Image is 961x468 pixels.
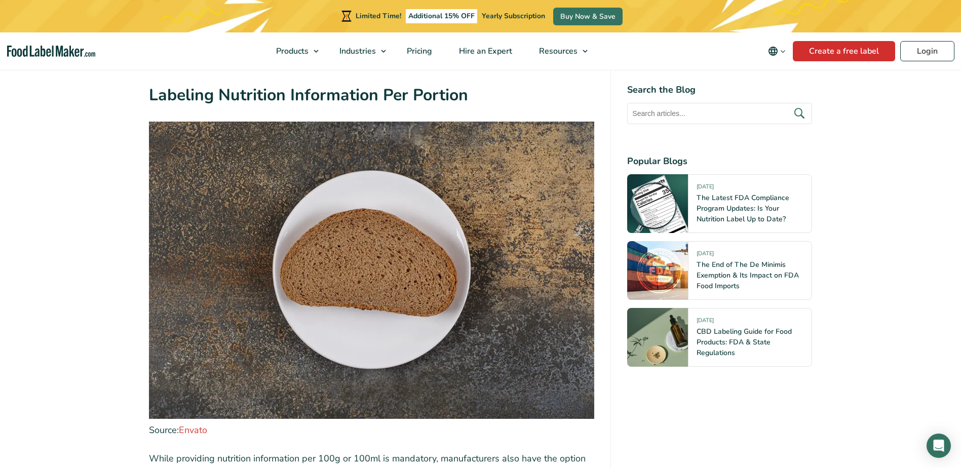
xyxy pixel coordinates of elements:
[697,260,799,291] a: The End of The De Minimis Exemption & Its Impact on FDA Food Imports
[627,154,812,168] h4: Popular Blogs
[273,46,310,57] span: Products
[446,32,523,70] a: Hire an Expert
[149,84,468,106] strong: Labeling Nutrition Information Per Portion
[179,424,207,436] a: Envato
[553,8,623,25] a: Buy Now & Save
[263,32,324,70] a: Products
[900,41,954,61] a: Login
[394,32,443,70] a: Pricing
[336,46,377,57] span: Industries
[761,41,793,61] button: Change language
[536,46,579,57] span: Resources
[406,9,477,23] span: Additional 15% OFF
[404,46,433,57] span: Pricing
[7,46,95,57] a: Food Label Maker homepage
[356,11,401,21] span: Limited Time!
[697,183,714,194] span: [DATE]
[697,250,714,261] span: [DATE]
[326,32,391,70] a: Industries
[927,434,951,458] div: Open Intercom Messenger
[627,83,812,97] h4: Search the Blog
[526,32,593,70] a: Resources
[697,317,714,328] span: [DATE]
[627,103,812,124] input: Search articles...
[793,41,895,61] a: Create a free label
[149,423,595,437] figcaption: Source:
[456,46,513,57] span: Hire an Expert
[697,193,789,224] a: The Latest FDA Compliance Program Updates: Is Your Nutrition Label Up to Date?
[482,11,545,21] span: Yearly Subscription
[697,327,792,358] a: CBD Labeling Guide for Food Products: FDA & State Regulations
